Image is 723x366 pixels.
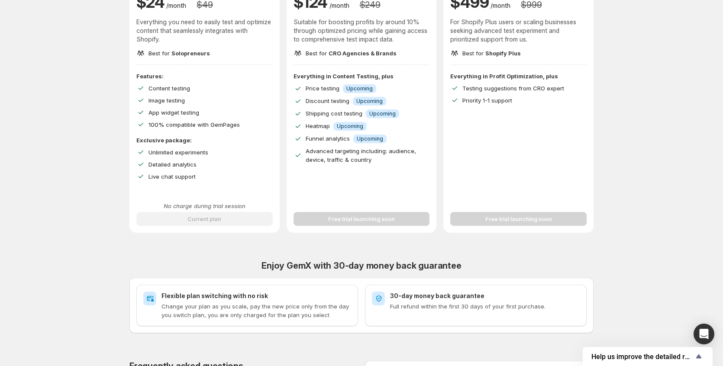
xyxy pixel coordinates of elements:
p: No charge during trial session [136,202,273,210]
span: Upcoming [357,135,383,142]
p: Full refund within the first 30 days of your first purchase. [390,302,580,311]
span: Discount testing [306,97,349,104]
span: Live chat support [148,173,196,180]
span: Upcoming [346,85,373,92]
span: Advanced targeting including: audience, device, traffic & country [306,148,416,163]
span: Testing suggestions from CRO expert [462,85,564,92]
p: For Shopify Plus users or scaling businesses seeking advanced test experiment and prioritized sup... [450,18,587,44]
span: Shipping cost testing [306,110,362,117]
span: Solopreneurs [171,50,210,57]
div: Open Intercom Messenger [694,324,714,344]
p: Exclusive package: [136,136,273,144]
span: Content testing [148,85,190,92]
p: Best for [462,49,521,58]
p: Features: [136,72,273,80]
p: /month [491,1,510,10]
span: App widget testing [148,109,199,116]
span: Heatmap [306,122,330,129]
p: Change your plan as you scale, pay the new price only from the day you switch plan, you are only ... [161,302,351,319]
h2: Flexible plan switching with no risk [161,292,351,300]
p: /month [329,1,349,10]
span: Upcoming [356,98,383,105]
span: Help us improve the detailed report for A/B campaigns [591,353,694,361]
span: Upcoming [369,110,396,117]
p: Best for [148,49,210,58]
h2: 30-day money back guarantee [390,292,580,300]
span: Upcoming [337,123,363,130]
span: 100% compatible with GemPages [148,121,240,128]
p: /month [166,1,186,10]
p: Everything in Content Testing, plus [294,72,430,80]
span: Shopify Plus [485,50,521,57]
span: Unlimited experiments [148,149,208,156]
h2: Enjoy GemX with 30-day money back guarantee [129,260,594,271]
span: Priority 1-1 support [462,97,512,104]
span: Funnel analytics [306,135,350,142]
span: Image testing [148,97,185,104]
p: Everything you need to easily test and optimize content that seamlessly integrates with Shopify. [136,18,273,44]
p: Best for [306,49,397,58]
button: Show survey - Help us improve the detailed report for A/B campaigns [591,351,704,362]
p: Suitable for boosting profits by around 10% through optimized pricing while gaining access to com... [294,18,430,44]
span: Detailed analytics [148,161,197,168]
p: Everything in Profit Optimization, plus [450,72,587,80]
span: Price testing [306,85,339,92]
span: CRO Agencies & Brands [329,50,397,57]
